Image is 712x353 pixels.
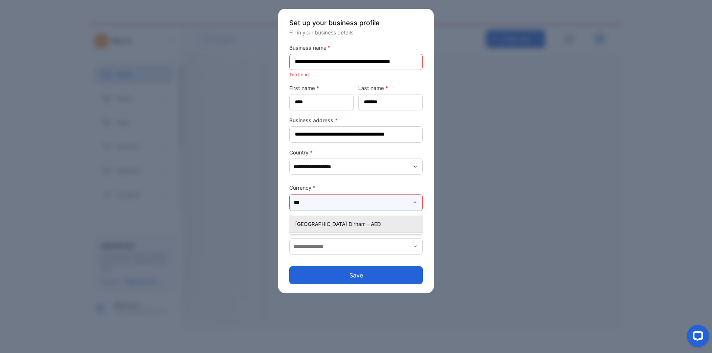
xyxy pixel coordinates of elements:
iframe: LiveChat chat widget [681,322,712,353]
p: Too Long! [289,70,423,80]
label: Country [289,149,423,156]
p: [GEOGRAPHIC_DATA] Dirham - AED [295,220,420,228]
p: Set up your business profile [289,18,423,28]
label: Last name [358,84,423,92]
label: Business address [289,116,423,124]
button: Save [289,266,423,284]
label: Business name [289,44,423,51]
label: First name [289,84,354,92]
p: This field is required [289,213,423,222]
label: Currency [289,184,423,192]
p: Fill in your business details [289,29,423,36]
